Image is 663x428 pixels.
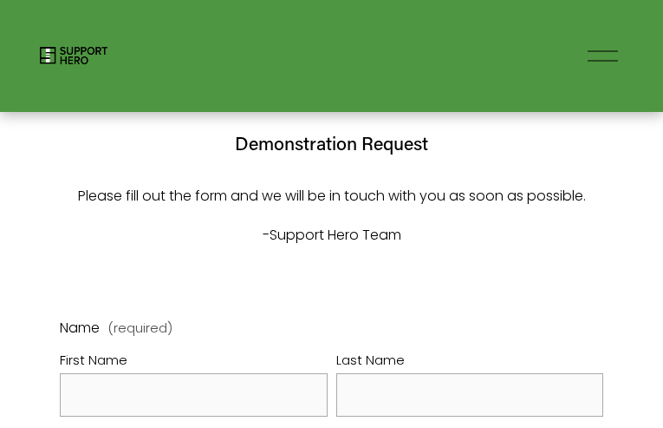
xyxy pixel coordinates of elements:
[40,223,623,248] p: -Support Hero Team
[60,316,100,341] span: Name
[60,348,328,373] div: First Name
[336,348,604,373] div: Last Name
[40,47,107,64] img: Support Hero
[107,321,172,334] span: (required)
[40,131,623,156] h4: Demonstration Request
[40,184,623,209] p: Please fill out the form and we will be in touch with you as soon as possible.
